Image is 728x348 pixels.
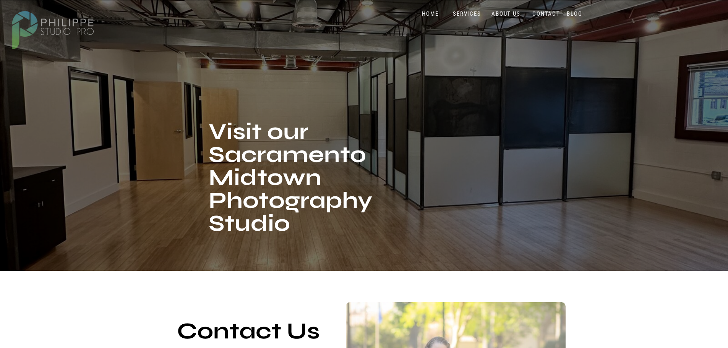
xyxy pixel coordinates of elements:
[531,10,562,18] a: CONTACT
[414,10,447,18] a: HOME
[490,10,522,18] a: ABOUT US
[177,320,395,346] h2: Contact Us
[209,120,378,246] h1: Visit our Sacramento Midtown Photography Studio
[565,10,584,18] a: BLOG
[451,10,483,18] a: SERVICES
